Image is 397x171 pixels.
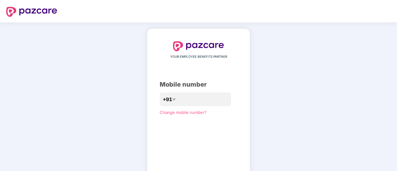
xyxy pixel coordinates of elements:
[160,80,237,89] div: Mobile number
[6,7,57,17] img: logo
[173,41,224,51] img: logo
[172,97,176,101] span: down
[170,54,227,59] span: YOUR EMPLOYEE BENEFITS PARTNER
[163,96,172,103] span: +91
[160,110,207,115] a: Change mobile number?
